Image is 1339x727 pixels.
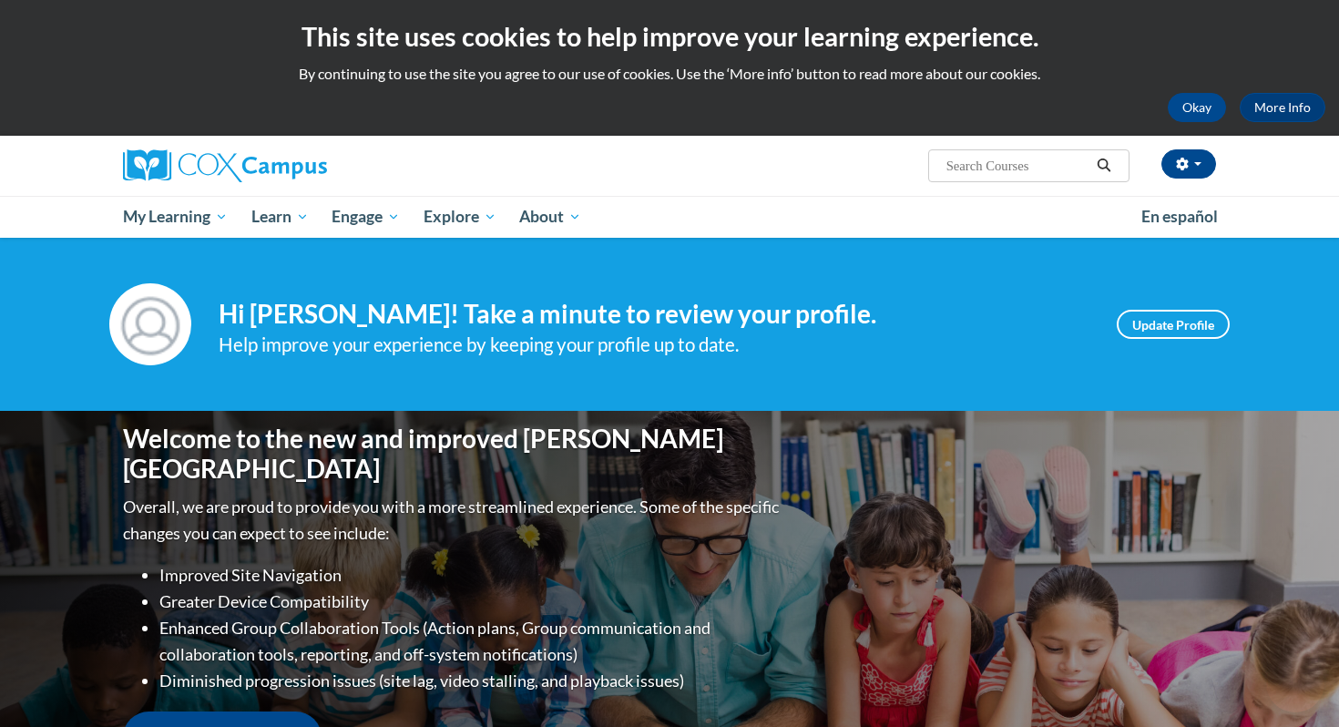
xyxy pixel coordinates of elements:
li: Diminished progression issues (site lag, video stalling, and playback issues) [159,668,783,694]
span: En español [1141,207,1218,226]
a: About [508,196,594,238]
a: En español [1129,198,1230,236]
a: Engage [320,196,412,238]
div: Help improve your experience by keeping your profile up to date. [219,330,1089,360]
li: Enhanced Group Collaboration Tools (Action plans, Group communication and collaboration tools, re... [159,615,783,668]
h2: This site uses cookies to help improve your learning experience. [14,18,1325,55]
p: By continuing to use the site you agree to our use of cookies. Use the ‘More info’ button to read... [14,64,1325,84]
a: More Info [1240,93,1325,122]
button: Search [1090,155,1118,177]
button: Account Settings [1161,149,1216,179]
span: My Learning [123,206,228,228]
h1: Welcome to the new and improved [PERSON_NAME][GEOGRAPHIC_DATA] [123,424,783,485]
img: Cox Campus [123,149,327,182]
h4: Hi [PERSON_NAME]! Take a minute to review your profile. [219,299,1089,330]
img: Profile Image [109,283,191,365]
button: Okay [1168,93,1226,122]
p: Overall, we are proud to provide you with a more streamlined experience. Some of the specific cha... [123,494,783,547]
a: Cox Campus [123,149,469,182]
span: Explore [424,206,496,228]
a: Explore [412,196,508,238]
a: Learn [240,196,321,238]
a: Update Profile [1117,310,1230,339]
span: About [519,206,581,228]
div: Main menu [96,196,1243,238]
iframe: Button to launch messaging window [1266,654,1324,712]
a: My Learning [111,196,240,238]
span: Engage [332,206,400,228]
input: Search Courses [945,155,1090,177]
li: Greater Device Compatibility [159,589,783,615]
span: Learn [251,206,309,228]
li: Improved Site Navigation [159,562,783,589]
